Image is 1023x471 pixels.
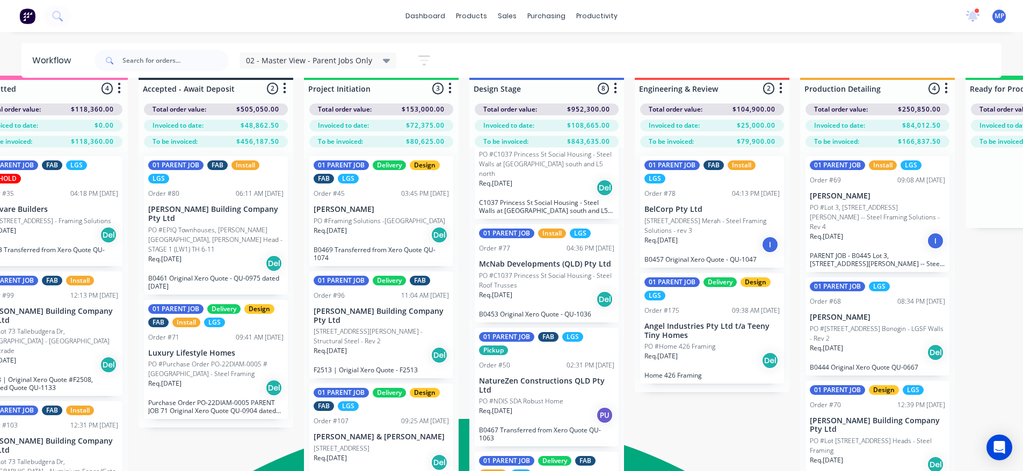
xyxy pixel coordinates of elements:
div: FAB [314,174,334,183]
p: PO #NDIS SDA Robust Home [479,396,563,406]
span: 02 - Master View - Parent Jobs Only [246,55,372,66]
span: To be invoiced: [649,137,694,146]
p: PO #EPIQ Townhouses, [PERSON_NAME][GEOGRAPHIC_DATA], [PERSON_NAME] Head - STAGE 1 (LW1) TH 6-11 [148,225,284,254]
p: McNab Developments (QLD) Pty Ltd [479,260,614,269]
p: Angel Industries Pty Ltd t/a Teeny Tiny Homes [644,322,780,340]
div: LGS [901,160,922,170]
p: [PERSON_NAME] Building Company Pty Ltd [810,416,945,435]
span: $118,360.00 [71,137,114,146]
div: 12:13 PM [DATE] [70,291,118,300]
p: C1037 Princess St Social Housing - Steel Walls at [GEOGRAPHIC_DATA] south and L5 north [479,198,614,215]
p: [PERSON_NAME] Building Company Pty Ltd [148,205,284,223]
div: Order #175 [644,306,679,315]
div: Delivery [538,456,571,466]
span: $80,625.00 [406,137,445,146]
img: Factory [19,8,35,24]
div: Del [596,179,613,196]
div: Order #70 [810,400,841,410]
span: $25,000.00 [737,121,775,130]
div: 01 PARENT JOB [479,456,534,466]
a: dashboard [400,8,451,24]
div: 01 PARENT JOBLGSOrder #6808:34 PM [DATE][PERSON_NAME]PO #[STREET_ADDRESS] Bonogin - LGSF Walls - ... [806,277,949,376]
div: 02:31 PM [DATE] [567,360,614,370]
p: PARENT JOB - B0445 Lot 3, [STREET_ADDRESS][PERSON_NAME] -- Steel Framing Solutions - Rev 4 [810,252,945,268]
div: Del [927,344,944,361]
p: [PERSON_NAME] & [PERSON_NAME] [314,432,449,441]
span: $72,375.00 [406,121,445,130]
p: B0469 Transferred from Xero Quote QU-1074 [314,246,449,262]
span: To be invoiced: [814,137,859,146]
span: Total order value: [483,105,537,114]
div: Delivery [703,277,737,287]
p: PO #Framing Solutions -[GEOGRAPHIC_DATA] [314,216,445,226]
div: Del [431,347,448,364]
span: Total order value: [318,105,372,114]
div: FAB [148,318,169,327]
div: Install [172,318,200,327]
span: Total order value: [649,105,702,114]
div: FAB [575,456,596,466]
div: LGS [66,160,87,170]
p: Req. [DATE] [314,346,347,356]
div: Open Intercom Messenger [986,435,1012,460]
p: Req. [DATE] [644,235,678,245]
div: Order #68 [810,297,841,306]
div: 01 PARENT JOB [314,276,369,285]
div: Pickup [479,345,508,355]
div: Design [410,160,440,170]
p: Req. [DATE] [479,179,512,188]
div: LGS [562,332,583,342]
div: LGS [869,282,890,291]
div: 01 PARENT JOB [314,160,369,170]
div: 09:38 AM [DATE] [732,306,780,315]
div: products [451,8,492,24]
p: F2513 | Origial Xero Quote - F2513 [314,366,449,374]
div: LGS [644,291,665,300]
div: Delivery [373,388,406,398]
p: [STREET_ADDRESS] [314,444,369,453]
p: [PERSON_NAME] [810,192,945,201]
p: B0444 Original Xero Quote QU-0667 [810,363,945,371]
span: $952,300.00 [567,105,610,114]
div: PU [596,407,613,424]
span: To be invoiced: [318,137,363,146]
div: Delivery [373,160,406,170]
div: 01 PARENT JOBDeliveryDesignFABInstallLGSOrder #7109:41 AM [DATE]Luxury Lifestyle HomesPO #Purchas... [144,300,288,420]
p: PO #Home 426 Framing [644,342,715,351]
p: [PERSON_NAME] [810,313,945,322]
div: Del [596,291,613,308]
span: $153,000.00 [402,105,445,114]
p: PO #Purchase Order PO-22DIAM-0005 #[GEOGRAPHIC_DATA] - Steel Framing [148,359,284,379]
span: $456,187.50 [236,137,279,146]
div: FAB [703,160,724,170]
div: Order #69 [810,175,841,185]
p: [PERSON_NAME] Building Company Pty Ltd [314,307,449,325]
div: FAB [42,406,62,415]
span: $84,012.50 [902,121,941,130]
div: FAB [314,401,334,411]
div: 03:45 PM [DATE] [401,189,449,198]
div: Install [538,229,566,238]
div: productivity [571,8,623,24]
div: 01 PARENT JOBDeliveryFABOrder #9611:04 AM [DATE][PERSON_NAME] Building Company Pty Ltd[STREET_ADD... [309,271,453,379]
div: Design [869,385,899,395]
div: 01 PARENT JOBFABLGSPickupOrder #5002:31 PM [DATE]NatureZen Constructions QLD Pty LtdPO #NDIS SDA ... [475,328,619,447]
p: PO #Lot [STREET_ADDRESS] Heads - Steel Framing [810,436,945,455]
span: $166,837.50 [898,137,941,146]
div: Design [244,304,274,314]
div: Order #80 [148,189,179,198]
input: Search for orders... [122,50,229,71]
p: PO #[STREET_ADDRESS] Bonogin - LGSF Walls - Rev 2 [810,324,945,343]
span: $108,665.00 [567,121,610,130]
span: Invoiced to date: [483,121,534,130]
span: $843,635.00 [567,137,610,146]
div: Order #50 [479,360,510,370]
div: 01 PARENT JOBInstallLGSOrder #7704:36 PM [DATE]McNab Developments (QLD) Pty LtdPO #C1037 Princess... [475,224,619,322]
div: 06:11 AM [DATE] [236,189,284,198]
div: Order #77 [479,244,510,253]
span: Total order value: [814,105,868,114]
div: Install [66,276,94,285]
p: B0457 Original Xero Quote - QU-1047 [644,255,780,263]
div: I [927,232,944,249]
span: Total order value: [153,105,206,114]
